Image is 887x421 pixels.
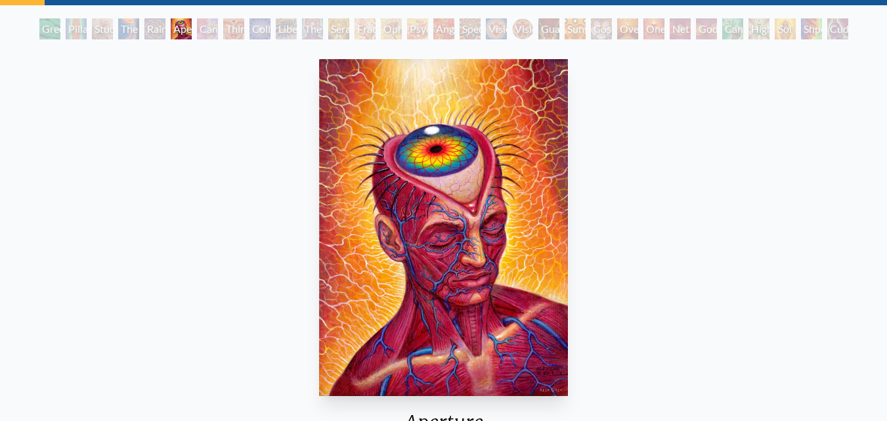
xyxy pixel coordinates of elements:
div: Aperture [171,18,192,39]
div: Vision [PERSON_NAME] [512,18,533,39]
div: Seraphic Transport Docking on the Third Eye [328,18,349,39]
div: Pillar of Awareness [66,18,87,39]
div: One [643,18,664,39]
div: Rainbow Eye Ripple [144,18,165,39]
div: Green Hand [39,18,60,39]
div: Cuddle [827,18,848,39]
div: The Seer [302,18,323,39]
div: Shpongled [801,18,822,39]
div: Collective Vision [249,18,270,39]
div: Cannabis Sutra [197,18,218,39]
div: Guardian of Infinite Vision [538,18,559,39]
div: Cosmic Elf [591,18,612,39]
div: Sol Invictus [775,18,796,39]
div: Spectral Lotus [460,18,481,39]
div: Net of Being [670,18,691,39]
div: Study for the Great Turn [92,18,113,39]
div: Sunyata [565,18,586,39]
div: Ophanic Eyelash [381,18,402,39]
div: Psychomicrograph of a Fractal Paisley Cherub Feather Tip [407,18,428,39]
div: Liberation Through Seeing [276,18,297,39]
div: Fractal Eyes [355,18,376,39]
div: The Torch [118,18,139,39]
div: Godself [696,18,717,39]
div: Angel Skin [433,18,454,39]
div: Third Eye Tears of Joy [223,18,244,39]
div: Cannafist [722,18,743,39]
div: Higher Vision [748,18,769,39]
div: Oversoul [617,18,638,39]
img: Aperture-2013-Alex-Grey-watermarked.jpg [319,59,569,396]
div: Vision Crystal [486,18,507,39]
